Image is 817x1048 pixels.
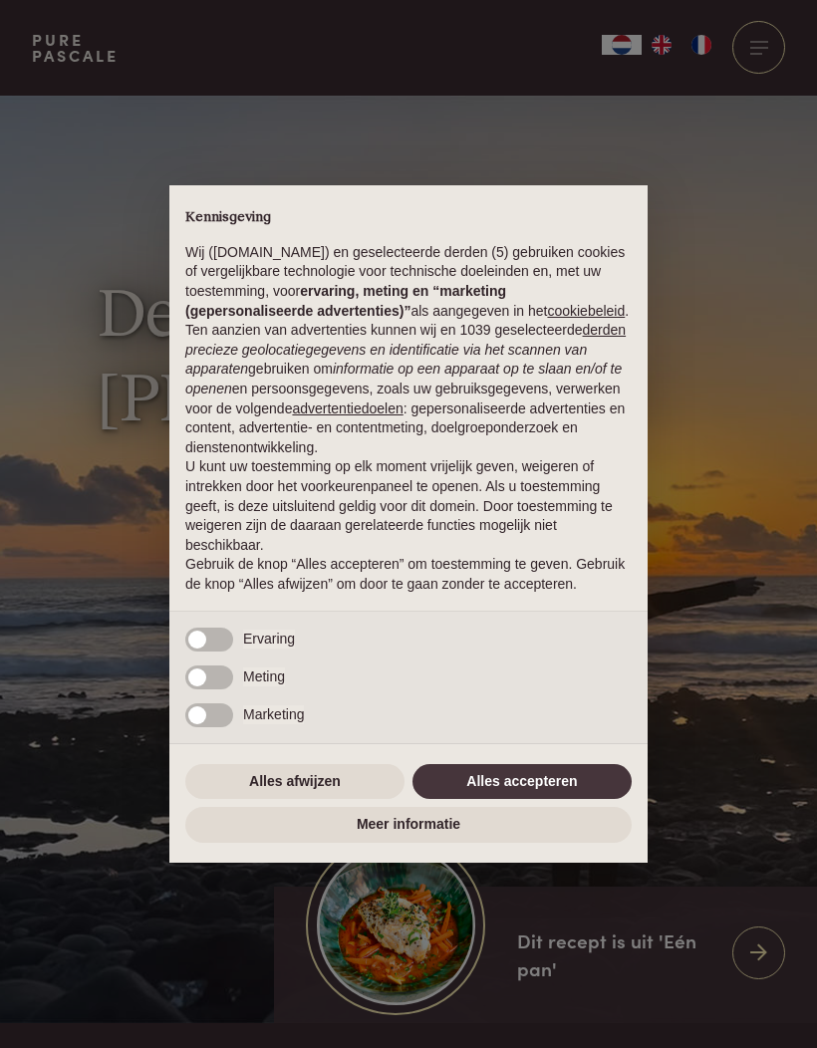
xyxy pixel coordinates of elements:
[185,243,632,321] p: Wij ([DOMAIN_NAME]) en geselecteerde derden (5) gebruiken cookies of vergelijkbare technologie vo...
[412,764,632,800] button: Alles accepteren
[243,630,295,650] span: Ervaring
[185,342,587,378] em: precieze geolocatiegegevens en identificatie via het scannen van apparaten
[185,321,632,457] p: Ten aanzien van advertenties kunnen wij en 1039 geselecteerde gebruiken om en persoonsgegevens, z...
[292,399,403,419] button: advertentiedoelen
[185,283,506,319] strong: ervaring, meting en “marketing (gepersonaliseerde advertenties)”
[185,457,632,555] p: U kunt uw toestemming op elk moment vrijelijk geven, weigeren of intrekken door het voorkeurenpan...
[185,555,632,594] p: Gebruik de knop “Alles accepteren” om toestemming te geven. Gebruik de knop “Alles afwijzen” om d...
[583,321,627,341] button: derden
[547,303,625,319] a: cookiebeleid
[243,705,304,725] span: Marketing
[185,209,632,227] h2: Kennisgeving
[185,764,405,800] button: Alles afwijzen
[243,667,285,687] span: Meting
[185,361,622,396] em: informatie op een apparaat op te slaan en/of te openen
[185,807,632,843] button: Meer informatie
